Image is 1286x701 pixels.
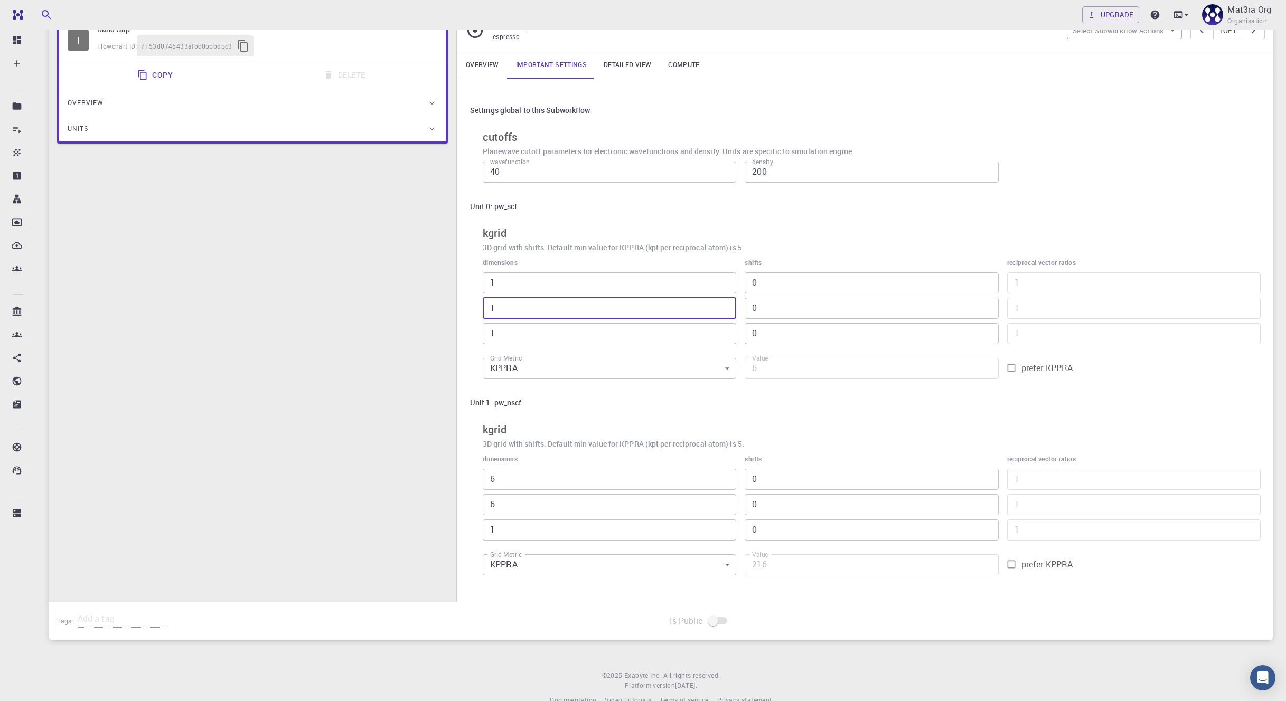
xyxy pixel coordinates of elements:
button: 1of1 [1213,22,1242,39]
input: 1 [483,323,736,344]
span: espresso [493,32,520,41]
label: Grid Metric [490,354,522,363]
input: Add a tag [78,611,168,628]
b: dimensions [483,258,518,267]
div: I [68,30,89,51]
div: pager [1190,22,1265,39]
b: shifts [745,454,762,463]
span: Overview [68,94,104,111]
input: 1 [483,469,736,490]
a: Upgrade [1082,6,1140,23]
span: Platform version [625,680,675,691]
button: Select Subworkflow Actions [1067,22,1182,39]
input: 1 [483,298,736,319]
span: Flowchart ID: [97,42,137,50]
input: 6 [745,358,998,379]
label: wavefunction [490,157,530,166]
p: Mat3ra Org [1227,3,1271,16]
h6: Planewave cutoff parameters for electronic wavefunctions and density. Units are specific to simul... [483,146,1261,157]
b: shifts [745,258,762,267]
input: 1 [745,469,998,490]
div: Open Intercom Messenger [1250,665,1275,690]
input: 1 [483,519,736,541]
h6: 3D grid with shifts. Default min value for KPPRA (kpt per reciprocal atom) is 5. [483,438,1261,450]
div: Overview [59,90,446,116]
a: Compute [660,51,708,79]
a: Overview [457,51,508,79]
input: 1 [745,298,998,319]
label: density [752,157,773,166]
h6: kgrid [483,225,1261,242]
input: 1 [483,272,736,293]
span: Exabyte Inc. [624,671,661,679]
b: dimensions [483,454,518,463]
div: Units [59,116,446,141]
span: Is Public [670,614,703,627]
span: prefer KPPRA [1021,558,1073,571]
a: [DATE]. [675,680,697,691]
div: KPPRA [483,358,736,379]
input: 1 [745,272,998,293]
input: 1 [745,519,998,541]
h6: 3D grid with shifts. Default min value for KPPRA (kpt per reciprocal atom) is 5. [483,242,1261,253]
input: 1 [745,494,998,515]
span: Idle [68,30,89,51]
span: Units [68,120,88,137]
a: Exabyte Inc. [624,670,661,681]
h6: Tags: [57,611,78,627]
h6: Unit 0: pw_scf [470,201,517,212]
div: KPPRA [483,554,736,575]
button: Copy [131,64,181,86]
h6: kgrid [483,421,1261,438]
input: 1 [483,494,736,515]
span: All rights reserved. [663,670,720,681]
h6: cutoffs [483,129,1261,146]
img: logo [8,10,23,20]
h6: Settings global to this Subworkflow [470,105,590,116]
h6: Unit 1: pw_nscf [470,397,522,409]
input: 1 [745,323,998,344]
span: Organisation [1227,16,1267,26]
label: Value [752,354,768,363]
label: Value [752,550,768,559]
label: Grid Metric [490,550,522,559]
span: Support [22,7,60,17]
span: prefer KPPRA [1021,362,1073,374]
b: reciprocal vector ratios [1007,258,1076,267]
a: Important settings [508,51,595,79]
b: reciprocal vector ratios [1007,454,1076,463]
input: 216 [745,554,998,575]
a: Detailed view [595,51,660,79]
h6: Band Gap [97,24,437,35]
img: Mat3ra Org [1202,4,1223,25]
span: © 2025 [602,670,624,681]
span: [DATE] . [675,681,697,689]
span: 7153d0745433afbc0bbbdbc3 [141,41,232,52]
